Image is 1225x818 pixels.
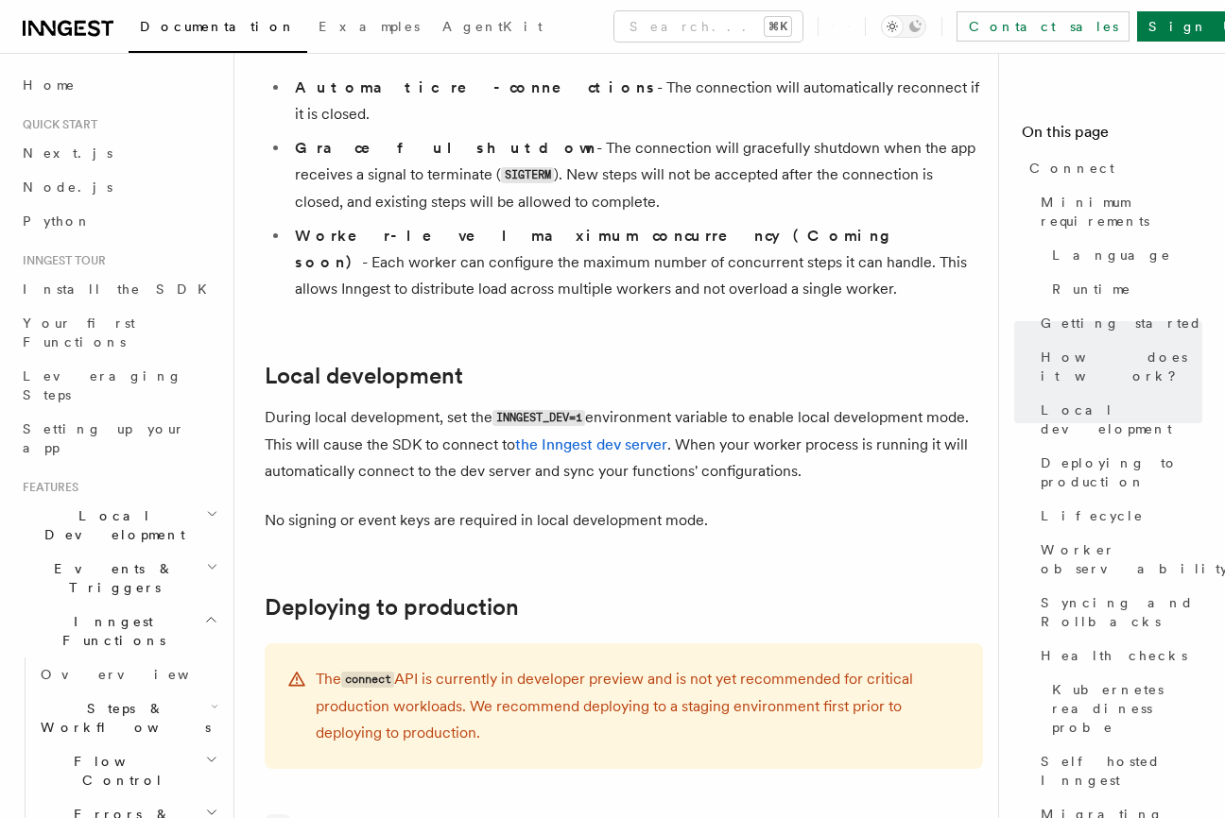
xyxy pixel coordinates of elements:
[15,306,222,359] a: Your first Functions
[15,559,206,597] span: Events & Triggers
[15,136,222,170] a: Next.js
[1052,680,1202,737] span: Kubernetes readiness probe
[1041,646,1187,665] span: Health checks
[23,76,76,94] span: Home
[33,752,205,790] span: Flow Control
[1033,639,1202,673] a: Health checks
[15,272,222,306] a: Install the SDK
[23,368,182,402] span: Leveraging Steps
[492,410,585,426] code: INNGEST_DEV=1
[15,506,206,544] span: Local Development
[15,552,222,605] button: Events & Triggers
[1052,280,1131,298] span: Runtime
[1041,506,1144,525] span: Lifecycle
[341,672,394,688] code: connect
[1052,246,1171,264] span: Language
[140,19,296,34] span: Documentation
[1041,400,1202,438] span: Local development
[1033,185,1202,238] a: Minimum requirements
[442,19,543,34] span: AgentKit
[1029,159,1114,178] span: Connect
[23,315,135,349] span: Your first Functions
[289,223,983,302] li: - Each worker can configure the maximum number of concurrent steps it can handle. This allows Inn...
[1044,673,1202,744] a: Kubernetes readiness probe
[33,691,222,744] button: Steps & Workflows
[1041,193,1202,230] span: Minimum requirements
[41,667,235,682] span: Overview
[289,135,983,215] li: - The connection will gracefully shutdown when the app receives a signal to terminate ( ). New st...
[1022,151,1202,185] a: Connect
[15,612,204,650] span: Inngest Functions
[957,11,1130,42] a: Contact sales
[33,657,222,691] a: Overview
[881,15,926,38] button: Toggle dark mode
[23,179,112,195] span: Node.js
[319,19,420,34] span: Examples
[1033,533,1202,586] a: Worker observability
[265,594,519,621] a: Deploying to production
[265,363,463,389] a: Local development
[15,499,222,552] button: Local Development
[1041,314,1202,332] span: Getting started
[23,281,218,297] span: Install the SDK
[15,359,222,412] a: Leveraging Steps
[15,204,222,238] a: Python
[515,435,667,453] a: the Inngest dev server
[501,167,554,183] code: SIGTERM
[23,213,92,229] span: Python
[15,605,222,657] button: Inngest Functions
[1033,393,1202,446] a: Local development
[1033,586,1202,639] a: Syncing and Rollbacks
[295,139,596,157] strong: Graceful shutdown
[1033,306,1202,340] a: Getting started
[316,666,960,746] p: The API is currently in developer preview and is not yet recommended for critical production work...
[765,17,791,36] kbd: ⌘K
[289,75,983,128] li: - The connection will automatically reconnect if it is closed.
[33,744,222,797] button: Flow Control
[1041,348,1202,385] span: How does it work?
[129,6,307,53] a: Documentation
[1033,499,1202,533] a: Lifecycle
[1022,121,1202,151] h4: On this page
[307,6,431,51] a: Examples
[15,117,97,132] span: Quick start
[1041,453,1202,491] span: Deploying to production
[15,68,222,102] a: Home
[1044,238,1202,272] a: Language
[15,412,222,465] a: Setting up your app
[1033,744,1202,797] a: Self hosted Inngest
[265,507,983,534] p: No signing or event keys are required in local development mode.
[15,170,222,204] a: Node.js
[23,421,185,455] span: Setting up your app
[1044,272,1202,306] a: Runtime
[33,699,211,737] span: Steps & Workflows
[614,11,802,42] button: Search...⌘K
[1033,446,1202,499] a: Deploying to production
[295,227,904,271] strong: Worker-level maximum concurrency (Coming soon)
[15,480,78,495] span: Features
[295,78,657,96] strong: Automatic re-connections
[23,145,112,161] span: Next.js
[265,404,983,485] p: During local development, set the environment variable to enable local development mode. This wil...
[1033,340,1202,393] a: How does it work?
[15,253,106,268] span: Inngest tour
[1041,593,1202,631] span: Syncing and Rollbacks
[1041,752,1202,790] span: Self hosted Inngest
[431,6,554,51] a: AgentKit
